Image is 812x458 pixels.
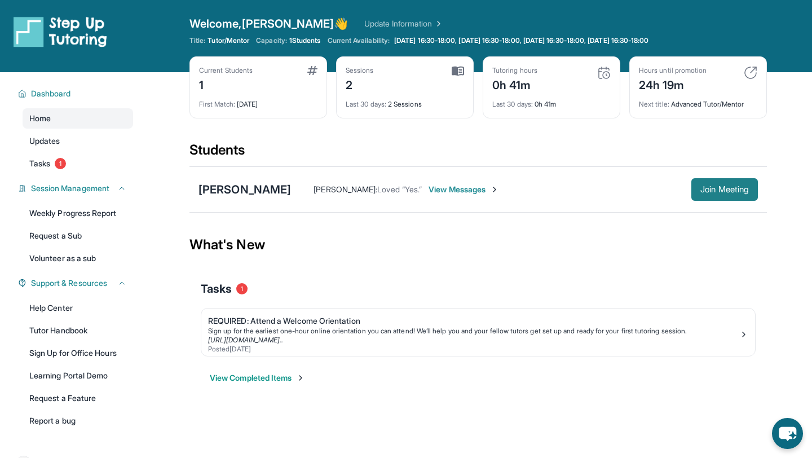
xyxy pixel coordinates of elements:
div: Sessions [346,66,374,75]
span: Support & Resources [31,278,107,289]
img: card [307,66,317,75]
span: Session Management [31,183,109,194]
button: chat-button [772,418,803,449]
a: [DATE] 16:30-18:00, [DATE] 16:30-18:00, [DATE] 16:30-18:00, [DATE] 16:30-18:00 [392,36,651,45]
span: 1 Students [289,36,321,45]
span: Capacity: [256,36,287,45]
span: View Messages [429,184,499,195]
button: Join Meeting [691,178,758,201]
span: Last 30 days : [492,100,533,108]
div: REQUIRED: Attend a Welcome Orientation [208,315,739,327]
span: Updates [29,135,60,147]
a: Sign Up for Office Hours [23,343,133,363]
div: Students [189,141,767,166]
div: 1 [199,75,253,93]
button: Support & Resources [27,278,126,289]
div: Tutoring hours [492,66,537,75]
span: Dashboard [31,88,71,99]
a: Help Center [23,298,133,318]
img: Chevron-Right [490,185,499,194]
div: What's New [189,220,767,270]
img: card [597,66,611,80]
a: Request a Feature [23,388,133,408]
div: Advanced Tutor/Mentor [639,93,757,109]
img: card [452,66,464,76]
a: [URL][DOMAIN_NAME].. [208,336,283,344]
span: 1 [236,283,248,294]
div: 2 [346,75,374,93]
span: Welcome, [PERSON_NAME] 👋 [189,16,348,32]
div: [DATE] [199,93,317,109]
img: Chevron Right [432,18,443,29]
span: 1 [55,158,66,169]
span: [DATE] 16:30-18:00, [DATE] 16:30-18:00, [DATE] 16:30-18:00, [DATE] 16:30-18:00 [394,36,648,45]
span: Join Meeting [700,186,749,193]
a: Tasks1 [23,153,133,174]
span: Tasks [201,281,232,297]
a: Volunteer as a sub [23,248,133,268]
span: Title: [189,36,205,45]
div: [PERSON_NAME] [198,182,291,197]
div: 2 Sessions [346,93,464,109]
a: Weekly Progress Report [23,203,133,223]
button: Dashboard [27,88,126,99]
span: Home [29,113,51,124]
span: Tutor/Mentor [208,36,249,45]
span: First Match : [199,100,235,108]
a: REQUIRED: Attend a Welcome OrientationSign up for the earliest one-hour online orientation you ca... [201,309,755,356]
span: Last 30 days : [346,100,386,108]
div: 0h 41m [492,93,611,109]
div: Sign up for the earliest one-hour online orientation you can attend! We’ll help you and your fell... [208,327,739,336]
div: Posted [DATE] [208,345,739,354]
a: Home [23,108,133,129]
span: Next title : [639,100,669,108]
button: Session Management [27,183,126,194]
div: 0h 41m [492,75,537,93]
button: View Completed Items [210,372,305,384]
span: Tasks [29,158,50,169]
img: card [744,66,757,80]
span: Current Availability: [328,36,390,45]
div: 24h 19m [639,75,707,93]
span: [PERSON_NAME] : [314,184,377,194]
a: Request a Sub [23,226,133,246]
img: logo [14,16,107,47]
a: Tutor Handbook [23,320,133,341]
a: Learning Portal Demo [23,365,133,386]
a: Updates [23,131,133,151]
div: Hours until promotion [639,66,707,75]
a: Report a bug [23,411,133,431]
a: Update Information [364,18,443,29]
div: Current Students [199,66,253,75]
span: Loved “Yes.” [377,184,422,194]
